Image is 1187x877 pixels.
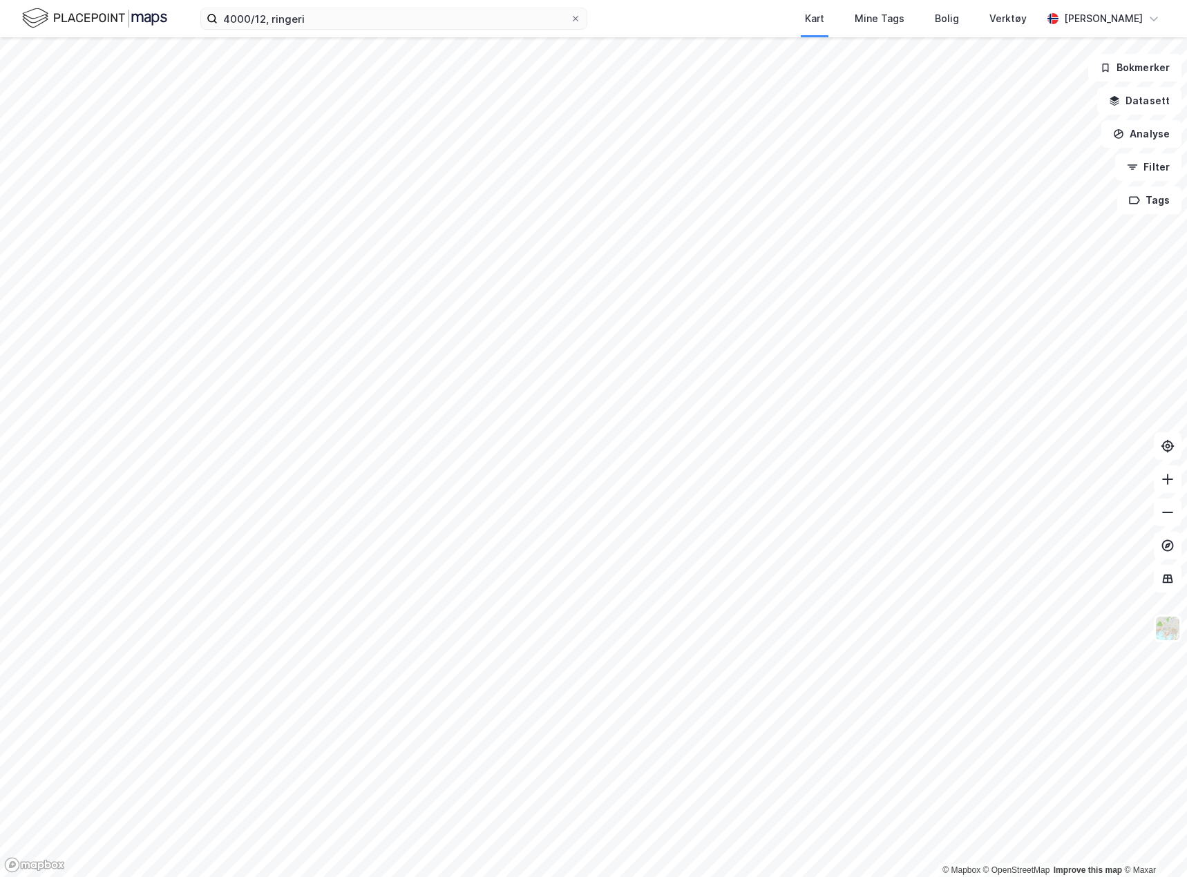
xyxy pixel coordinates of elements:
[1118,811,1187,877] iframe: Chat Widget
[1101,120,1181,148] button: Analyse
[1117,186,1181,214] button: Tags
[1115,153,1181,181] button: Filter
[989,10,1027,27] div: Verktøy
[1054,865,1122,875] a: Improve this map
[855,10,904,27] div: Mine Tags
[1064,10,1143,27] div: [PERSON_NAME]
[4,857,65,873] a: Mapbox homepage
[1155,615,1181,642] img: Z
[942,865,980,875] a: Mapbox
[218,8,570,29] input: Søk på adresse, matrikkel, gårdeiere, leietakere eller personer
[983,865,1050,875] a: OpenStreetMap
[22,6,167,30] img: logo.f888ab2527a4732fd821a326f86c7f29.svg
[805,10,824,27] div: Kart
[1097,87,1181,115] button: Datasett
[935,10,959,27] div: Bolig
[1088,54,1181,81] button: Bokmerker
